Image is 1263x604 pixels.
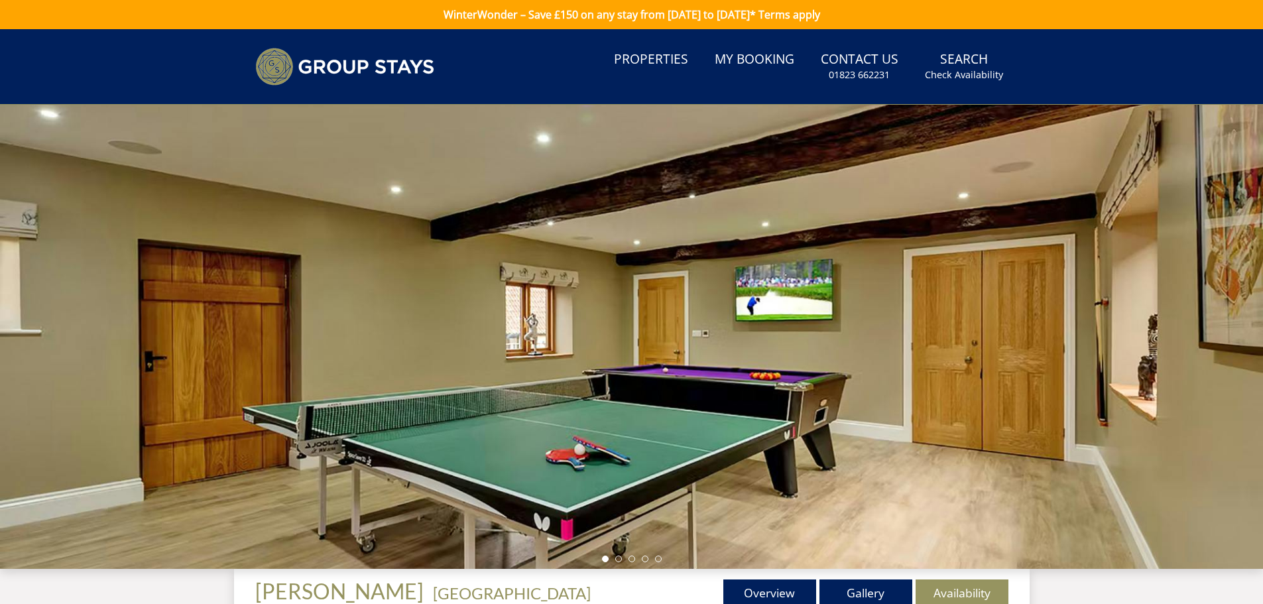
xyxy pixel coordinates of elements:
img: Group Stays [255,48,434,86]
a: SearchCheck Availability [920,45,1008,88]
a: Contact Us01823 662231 [815,45,904,88]
small: 01823 662231 [829,68,890,82]
a: [PERSON_NAME] [255,578,428,604]
span: - [428,583,591,603]
a: [GEOGRAPHIC_DATA] [433,583,591,603]
span: [PERSON_NAME] [255,578,424,604]
small: Check Availability [925,68,1003,82]
a: My Booking [709,45,800,75]
a: Properties [609,45,693,75]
